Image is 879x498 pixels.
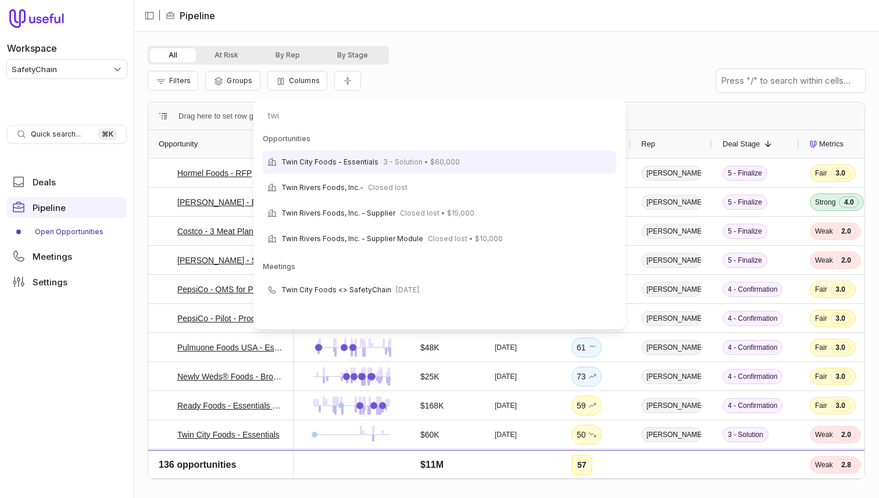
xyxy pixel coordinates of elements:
div: Suggestions [258,132,621,325]
span: 3 - Solution • $60,000 [383,155,460,169]
span: Closed lost • $15,000 [400,206,474,220]
input: Search for pages and commands... [258,104,621,127]
span: Twin Rivers Foods, Inc.- [281,181,363,195]
div: Opportunities [263,132,616,146]
span: [DATE] [396,283,419,297]
span: Twin City Foods <> SafetyChain [281,283,391,297]
span: Closed lost [368,181,408,195]
div: Meetings [263,260,616,274]
span: Twin City Foods - Essentials [281,155,378,169]
span: Closed lost • $10,000 [428,232,503,246]
span: Twin Rivers Foods, Inc. - Supplier [281,206,395,220]
span: Twin Rivers Foods, Inc. - Supplier Module [281,232,423,246]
